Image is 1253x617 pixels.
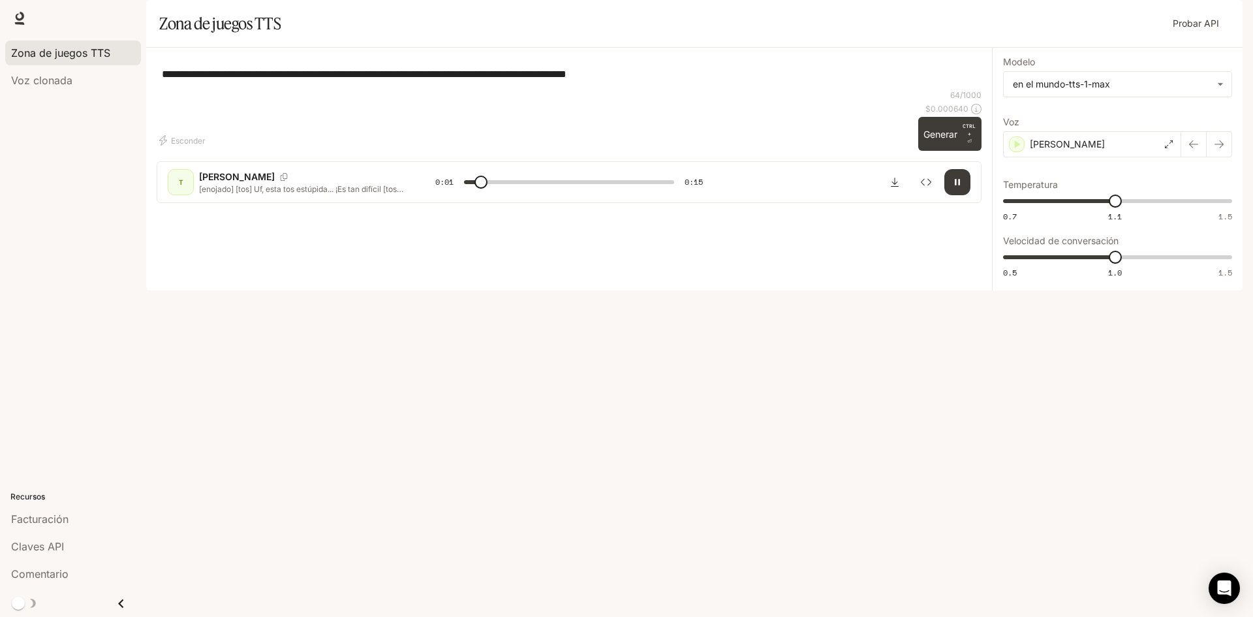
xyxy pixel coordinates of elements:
font: 0:15 [685,176,703,187]
font: 1000 [963,90,982,100]
font: 0:01 [435,176,454,187]
font: ⏎ [967,138,972,144]
button: Descargar audio [882,169,908,195]
font: 64 [950,90,960,100]
font: Probar API [1173,18,1219,29]
font: Zona de juegos TTS [159,14,281,33]
font: [PERSON_NAME] [199,171,275,182]
font: Modelo [1003,56,1035,67]
font: [enojado] [tos] Uf, esta tos estúpida... ¡Es tan difícil [tos] no enfermarse en esta época del año! [199,184,403,205]
font: T [179,178,183,186]
font: Generar [923,129,957,140]
font: Voz [1003,116,1019,127]
font: Esconder [171,136,206,146]
font: 1.5 [1218,267,1232,278]
button: Copiar ID de voz [275,173,293,181]
font: $ [925,104,931,114]
font: 1.1 [1108,211,1122,222]
div: en el mundo-tts-1-max [1004,72,1231,97]
a: Probar API [1168,10,1224,37]
font: Velocidad de conversación [1003,235,1119,246]
font: 0.000640 [931,104,968,114]
font: 0.7 [1003,211,1017,222]
button: GenerarCTRL +⏎ [918,117,982,151]
button: Esconder [157,130,211,151]
font: CTRL + [963,123,976,137]
button: Inspeccionar [913,169,939,195]
font: 0.5 [1003,267,1017,278]
font: 1.5 [1218,211,1232,222]
div: Abrir Intercom Messenger [1209,573,1240,604]
font: [PERSON_NAME] [1030,138,1105,150]
font: Temperatura [1003,179,1058,190]
font: 1.0 [1108,267,1122,278]
font: / [960,90,963,100]
font: en el mundo-tts-1-max [1013,78,1110,89]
